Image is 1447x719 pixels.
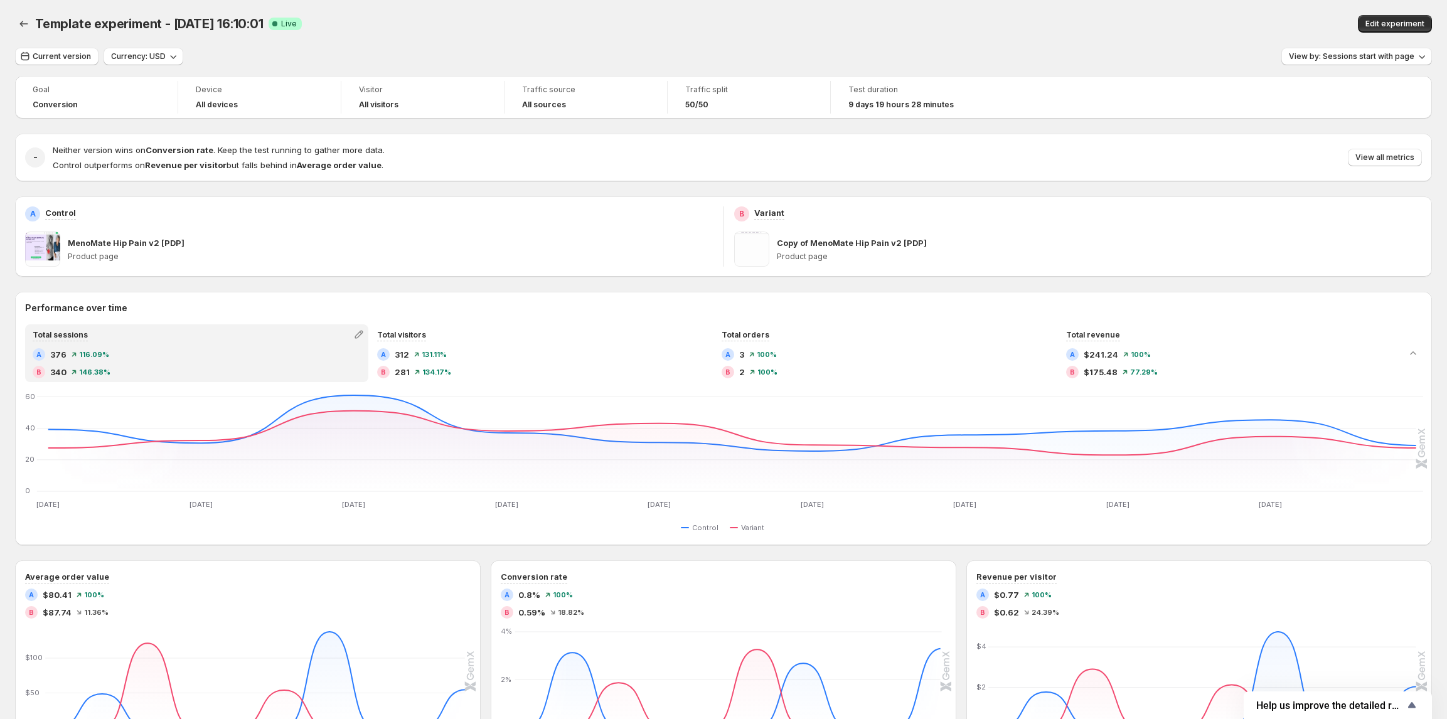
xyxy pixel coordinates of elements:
[1289,51,1414,61] span: View by: Sessions start with page
[522,100,566,110] h4: All sources
[976,570,1057,583] h3: Revenue per visitor
[739,209,744,219] h2: B
[757,368,777,376] span: 100%
[501,627,512,636] text: 4%
[297,160,382,170] strong: Average order value
[36,500,60,509] text: [DATE]
[1131,351,1151,358] span: 100%
[725,368,730,376] h2: B
[648,500,671,509] text: [DATE]
[25,392,35,401] text: 60
[25,302,1422,314] h2: Performance over time
[25,688,40,697] text: $50
[777,237,927,249] p: Copy of MenoMate Hip Pain v2 [PDP]
[495,500,518,509] text: [DATE]
[25,653,43,662] text: $100
[1032,609,1059,616] span: 24.39%
[15,48,99,65] button: Current version
[1281,48,1432,65] button: View by: Sessions start with page
[25,486,30,495] text: 0
[104,48,183,65] button: Currency: USD
[1256,698,1419,713] button: Show survey - Help us improve the detailed report for A/B campaigns
[739,366,745,378] span: 2
[558,609,584,616] span: 18.82%
[33,330,88,339] span: Total sessions
[1365,19,1424,29] span: Edit experiment
[111,51,166,61] span: Currency: USD
[377,330,426,339] span: Total visitors
[505,591,510,599] h2: A
[685,100,708,110] span: 50/50
[395,366,410,378] span: 281
[1106,500,1129,509] text: [DATE]
[381,351,386,358] h2: A
[777,252,1423,262] p: Product page
[739,348,744,361] span: 3
[33,83,160,111] a: GoalConversion
[68,237,184,249] p: MenoMate Hip Pain v2 [PDP]
[1070,351,1075,358] h2: A
[395,348,409,361] span: 312
[68,252,713,262] p: Product page
[422,351,447,358] span: 131.11%
[45,206,76,219] p: Control
[501,675,511,684] text: 2%
[1130,368,1158,376] span: 77.29%
[29,609,34,616] h2: B
[33,51,91,61] span: Current version
[43,589,72,601] span: $80.41
[36,351,41,358] h2: A
[190,500,213,509] text: [DATE]
[1355,152,1414,162] span: View all metrics
[741,523,764,533] span: Variant
[757,351,777,358] span: 100%
[84,591,104,599] span: 100%
[848,100,954,110] span: 9 days 19 hours 28 minutes
[976,683,986,691] text: $2
[43,606,72,619] span: $87.74
[36,368,41,376] h2: B
[681,520,723,535] button: Control
[25,570,109,583] h3: Average order value
[953,500,976,509] text: [DATE]
[25,423,35,432] text: 40
[359,83,486,111] a: VisitorAll visitors
[1404,344,1422,362] button: Collapse chart
[730,520,769,535] button: Variant
[50,366,67,378] span: 340
[980,591,985,599] h2: A
[980,609,985,616] h2: B
[1032,591,1052,599] span: 100%
[501,570,567,583] h3: Conversion rate
[1348,149,1422,166] button: View all metrics
[33,100,78,110] span: Conversion
[1256,700,1404,711] span: Help us improve the detailed report for A/B campaigns
[196,100,238,110] h4: All devices
[553,591,573,599] span: 100%
[50,348,67,361] span: 376
[79,351,109,358] span: 116.09%
[359,85,486,95] span: Visitor
[518,589,540,601] span: 0.8%
[53,145,385,155] span: Neither version wins on . Keep the test running to gather more data.
[994,606,1019,619] span: $0.62
[146,145,213,155] strong: Conversion rate
[801,500,824,509] text: [DATE]
[30,209,36,219] h2: A
[281,19,297,29] span: Live
[692,523,718,533] span: Control
[33,151,38,164] h2: -
[754,206,784,219] p: Variant
[725,351,730,358] h2: A
[1066,330,1120,339] span: Total revenue
[848,85,976,95] span: Test duration
[33,85,160,95] span: Goal
[342,500,365,509] text: [DATE]
[734,232,769,267] img: Copy of MenoMate Hip Pain v2 [PDP]
[1084,348,1118,361] span: $241.24
[25,232,60,267] img: MenoMate Hip Pain v2 [PDP]
[505,609,510,616] h2: B
[359,100,398,110] h4: All visitors
[196,83,323,111] a: DeviceAll devices
[84,609,109,616] span: 11.36%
